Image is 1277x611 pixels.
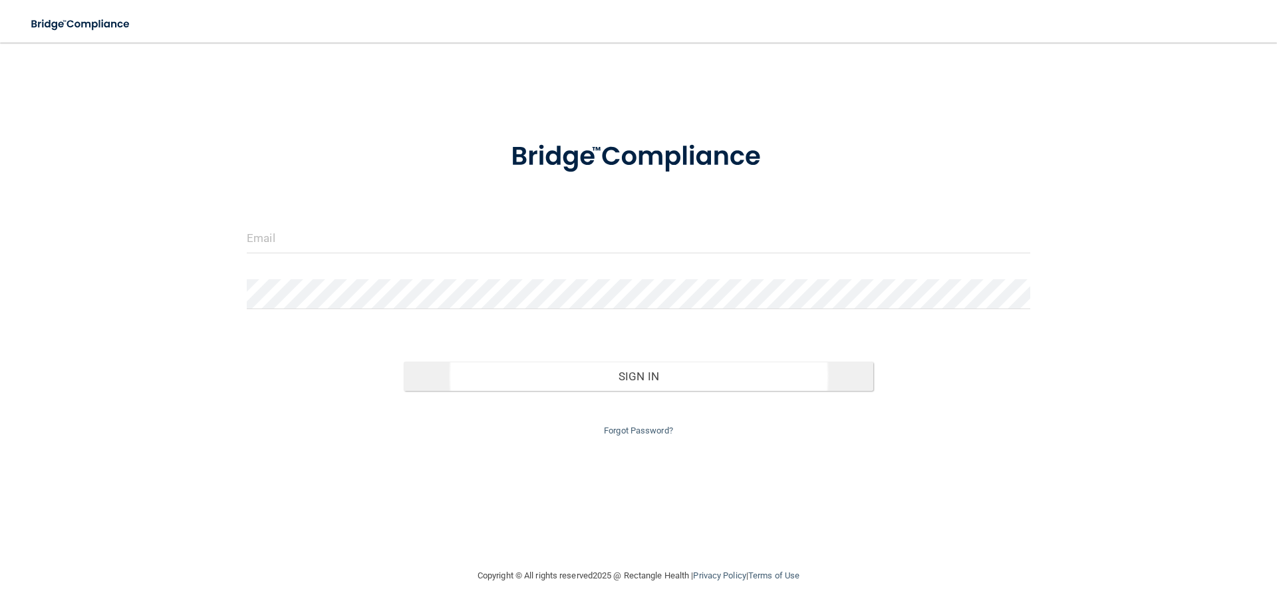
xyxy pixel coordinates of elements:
[693,570,746,580] a: Privacy Policy
[247,223,1030,253] input: Email
[20,11,142,38] img: bridge_compliance_login_screen.278c3ca4.svg
[396,554,881,597] div: Copyright © All rights reserved 2025 @ Rectangle Health | |
[604,426,673,435] a: Forgot Password?
[748,570,799,580] a: Terms of Use
[484,122,793,191] img: bridge_compliance_login_screen.278c3ca4.svg
[404,362,874,391] button: Sign In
